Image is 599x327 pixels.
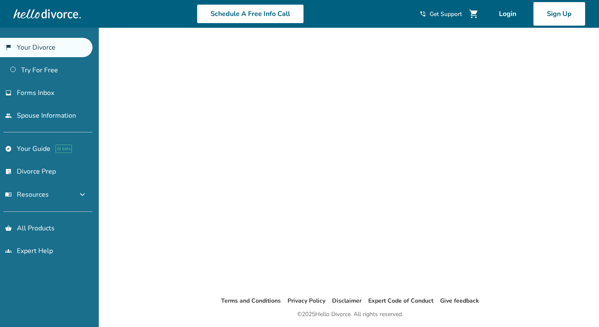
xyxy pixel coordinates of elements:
[533,2,586,26] a: Sign Up
[5,90,12,96] span: inbox
[5,145,12,152] span: explore
[440,296,479,306] li: Give feedback
[221,297,281,305] a: Terms and Conditions
[430,10,462,18] span: Get Support
[5,112,12,119] span: people
[420,11,426,17] span: phone_in_talk
[332,296,362,306] li: Disclaimer
[55,145,72,153] span: AI beta
[486,2,530,26] a: Login
[77,190,87,200] span: expand_more
[5,168,12,175] span: list_alt_check
[469,9,479,19] span: shopping_cart
[288,297,325,305] a: Privacy Policy
[197,4,304,24] a: Schedule A Free Info Call
[5,190,49,199] span: Resources
[420,10,462,18] a: phone_in_talkGet Support
[5,44,12,51] span: flag_2
[5,248,12,254] span: groups
[5,225,12,232] span: shopping_basket
[17,88,54,98] span: Forms Inbox
[368,297,433,305] a: Expert Code of Conduct
[297,309,403,319] div: © 2025 Hello Divorce. All rights reserved.
[5,191,12,198] span: menu_book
